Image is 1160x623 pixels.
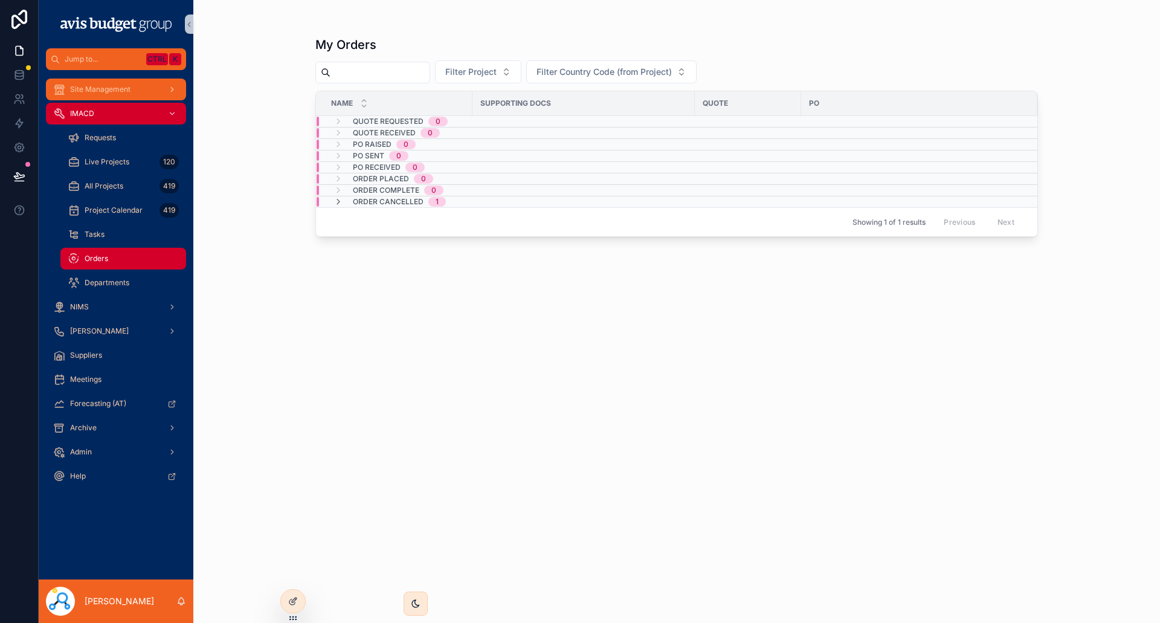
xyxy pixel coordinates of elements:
span: IMACD [70,109,94,118]
span: Archive [70,423,97,433]
span: Suppliers [70,350,102,360]
button: Select Button [435,60,521,83]
div: 0 [404,140,408,149]
a: Site Management [46,79,186,100]
span: Help [70,471,86,481]
div: 0 [413,163,417,172]
div: 419 [159,179,179,193]
div: 1 [436,197,439,207]
div: scrollable content [39,70,193,503]
span: Requests [85,133,116,143]
span: Quote [703,98,728,108]
div: 120 [159,155,179,169]
p: [PERSON_NAME] [85,595,154,607]
span: Filter Project [445,66,497,78]
span: Order Cancelled [353,197,424,207]
a: Project Calendar419 [60,199,186,221]
span: Filter Country Code (from Project) [536,66,672,78]
a: Forecasting (AT) [46,393,186,415]
a: All Projects419 [60,175,186,197]
div: 419 [159,203,179,218]
span: Order Complete [353,186,419,195]
a: Tasks [60,224,186,245]
a: Orders [60,248,186,270]
span: K [170,54,180,64]
span: Admin [70,447,92,457]
div: 0 [428,128,433,138]
a: Admin [46,441,186,463]
span: Supporting Docs [480,98,551,108]
span: Forecasting (AT) [70,399,126,408]
span: PO [809,98,819,108]
a: Help [46,465,186,487]
span: Project Calendar [85,205,143,215]
span: [PERSON_NAME] [70,326,129,336]
div: 0 [396,151,401,161]
div: 0 [436,117,440,126]
a: Archive [46,417,186,439]
span: Live Projects [85,157,129,167]
a: IMACD [46,103,186,124]
span: PO Raised [353,140,391,149]
div: 0 [421,174,426,184]
span: Orders [85,254,108,263]
img: App logo [58,15,174,34]
h1: My Orders [315,36,376,53]
a: Departments [60,272,186,294]
span: Ctrl [146,53,168,65]
span: Name [331,98,353,108]
a: Live Projects120 [60,151,186,173]
span: NIMS [70,302,89,312]
a: [PERSON_NAME] [46,320,186,342]
span: Meetings [70,375,101,384]
span: Jump to... [65,54,141,64]
span: PO Received [353,163,401,172]
span: Tasks [85,230,105,239]
span: Quote Received [353,128,416,138]
button: Jump to...CtrlK [46,48,186,70]
span: Showing 1 of 1 results [852,218,926,227]
a: Meetings [46,369,186,390]
span: Departments [85,278,129,288]
span: Quote Requested [353,117,424,126]
span: Site Management [70,85,130,94]
a: Requests [60,127,186,149]
a: Suppliers [46,344,186,366]
div: 0 [431,186,436,195]
a: NIMS [46,296,186,318]
button: Select Button [526,60,697,83]
span: Order Placed [353,174,409,184]
span: All Projects [85,181,123,191]
span: PO Sent [353,151,384,161]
